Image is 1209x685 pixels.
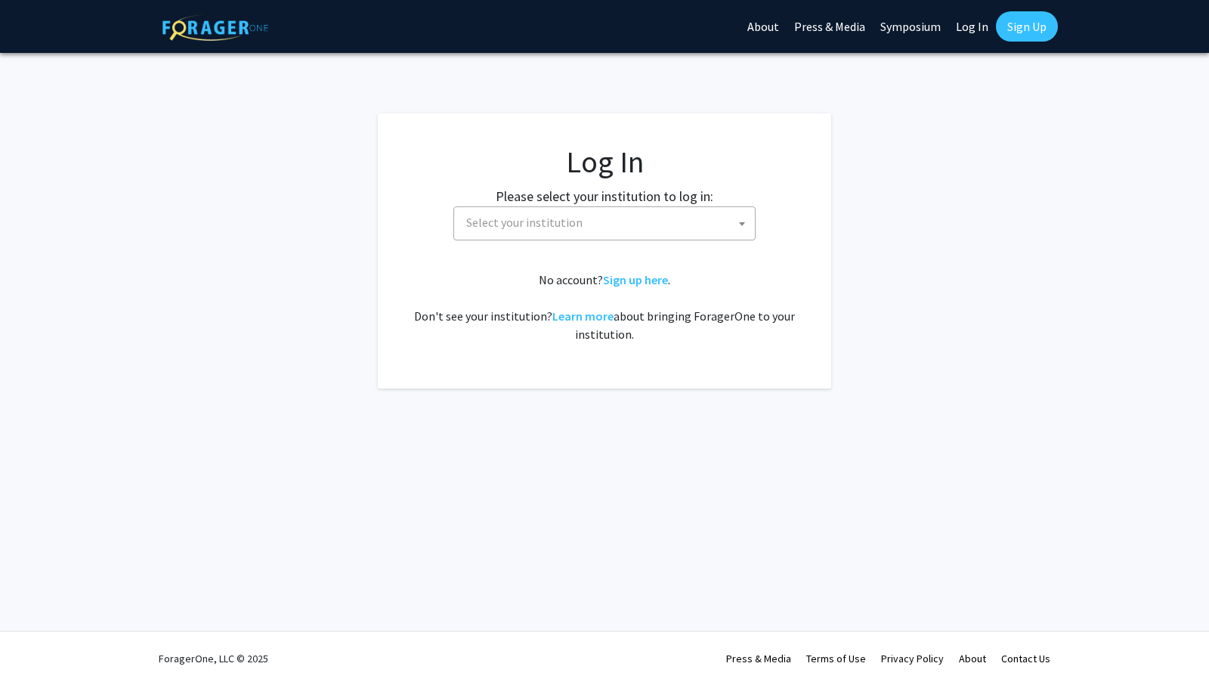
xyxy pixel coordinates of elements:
[996,11,1058,42] a: Sign Up
[460,207,755,238] span: Select your institution
[466,215,583,230] span: Select your institution
[603,272,668,287] a: Sign up here
[1001,652,1050,665] a: Contact Us
[881,652,944,665] a: Privacy Policy
[806,652,866,665] a: Terms of Use
[408,271,801,343] div: No account? . Don't see your institution? about bringing ForagerOne to your institution.
[552,308,614,324] a: Learn more about bringing ForagerOne to your institution
[496,186,713,206] label: Please select your institution to log in:
[159,632,268,685] div: ForagerOne, LLC © 2025
[162,14,268,41] img: ForagerOne Logo
[726,652,791,665] a: Press & Media
[959,652,986,665] a: About
[453,206,756,240] span: Select your institution
[408,144,801,180] h1: Log In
